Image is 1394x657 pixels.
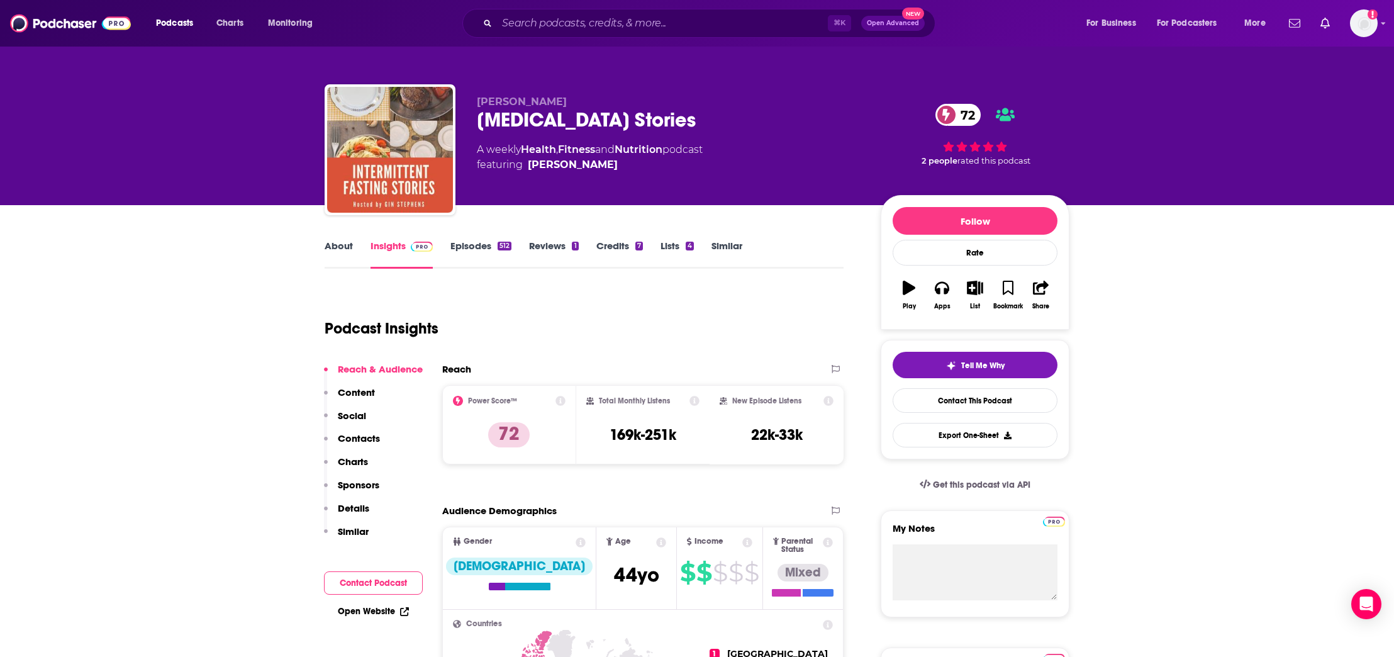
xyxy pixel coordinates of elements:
div: 7 [635,242,643,250]
span: and [595,143,615,155]
button: Export One-Sheet [893,423,1057,447]
h2: Reach [442,363,471,375]
img: Podchaser Pro [411,242,433,252]
div: List [970,303,980,310]
p: Social [338,410,366,422]
a: Reviews1 [529,240,578,269]
a: 72 [935,104,981,126]
div: Bookmark [993,303,1023,310]
button: open menu [1235,13,1281,33]
span: 2 people [922,156,957,166]
span: rated this podcast [957,156,1030,166]
button: open menu [1149,13,1235,33]
a: About [325,240,353,269]
span: ⌘ K [828,15,851,31]
span: 44 yo [614,563,659,587]
button: Follow [893,207,1057,235]
h3: 22k-33k [751,425,803,444]
button: Contact Podcast [324,571,423,595]
span: Podcasts [156,14,193,32]
label: My Notes [893,522,1057,544]
span: Countries [466,620,502,628]
button: Show profile menu [1350,9,1378,37]
div: Play [903,303,916,310]
p: Charts [338,456,368,468]
a: Similar [711,240,742,269]
button: Sponsors [324,479,379,502]
img: Podchaser Pro [1043,517,1065,527]
button: open menu [1078,13,1152,33]
div: 1 [572,242,578,250]
span: , [556,143,558,155]
button: List [959,272,991,318]
button: Social [324,410,366,433]
a: Show notifications dropdown [1284,13,1305,34]
button: open menu [259,13,329,33]
button: tell me why sparkleTell Me Why [893,352,1057,378]
span: $ [696,563,711,583]
span: $ [728,563,743,583]
h2: Power Score™ [468,396,517,405]
span: New [902,8,925,20]
button: Reach & Audience [324,363,423,386]
div: Search podcasts, credits, & more... [474,9,947,38]
div: 512 [498,242,511,250]
span: $ [713,563,727,583]
a: Fitness [558,143,595,155]
span: Parental Status [781,537,820,554]
img: Podchaser - Follow, Share and Rate Podcasts [10,11,131,35]
a: Charts [208,13,251,33]
button: Similar [324,525,369,549]
div: [DEMOGRAPHIC_DATA] [446,558,593,575]
span: For Business [1086,14,1136,32]
div: A weekly podcast [477,142,703,172]
span: Get this podcast via API [933,480,1030,490]
span: Tell Me Why [961,361,1005,371]
div: Open Intercom Messenger [1351,589,1381,619]
p: Sponsors [338,479,379,491]
img: User Profile [1350,9,1378,37]
img: tell me why sparkle [946,361,956,371]
img: Intermittent Fasting Stories [327,87,453,213]
a: Nutrition [615,143,662,155]
div: 4 [686,242,694,250]
span: Gender [464,537,492,546]
p: Similar [338,525,369,537]
span: $ [680,563,695,583]
a: Gin Stephens [528,157,618,172]
h3: 169k-251k [610,425,676,444]
span: Charts [216,14,243,32]
a: Credits7 [596,240,643,269]
p: 72 [488,422,530,447]
span: Income [694,537,723,546]
button: Details [324,502,369,525]
button: Apps [925,272,958,318]
span: For Podcasters [1157,14,1217,32]
input: Search podcasts, credits, & more... [497,13,828,33]
button: Charts [324,456,368,479]
span: Logged in as TeszlerPR [1350,9,1378,37]
p: Details [338,502,369,514]
button: open menu [147,13,209,33]
button: Open AdvancedNew [861,16,925,31]
button: Contacts [324,432,380,456]
span: $ [744,563,759,583]
h2: Audience Demographics [442,505,557,517]
button: Bookmark [991,272,1024,318]
a: Lists4 [661,240,694,269]
a: InsightsPodchaser Pro [371,240,433,269]
a: Health [521,143,556,155]
p: Contacts [338,432,380,444]
a: Contact This Podcast [893,388,1057,413]
svg: Add a profile image [1368,9,1378,20]
a: Show notifications dropdown [1315,13,1335,34]
h2: New Episode Listens [732,396,801,405]
a: Get this podcast via API [910,469,1040,500]
button: Content [324,386,375,410]
span: 72 [948,104,981,126]
span: More [1244,14,1266,32]
a: Open Website [338,606,409,617]
div: Apps [934,303,951,310]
